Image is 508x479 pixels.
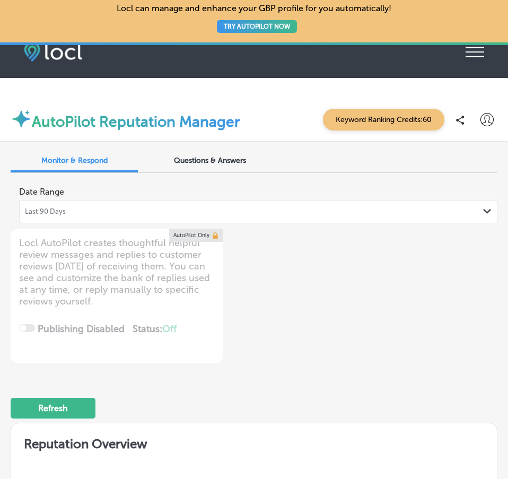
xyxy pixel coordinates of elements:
img: fda3e92497d09a02dc62c9cd864e3231.png [24,42,82,62]
img: autopilot-icon [11,108,32,129]
span: Last 90 Days [25,207,66,216]
span: Questions & Answers [174,156,246,165]
label: Date Range [19,187,64,197]
label: AutoPilot Reputation Manager [32,113,240,130]
span: Monitor & Respond [41,156,108,165]
button: Refresh [11,398,95,419]
h2: Reputation Overview [11,423,497,460]
span: Keyword Ranking Credits: 60 [323,109,444,130]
